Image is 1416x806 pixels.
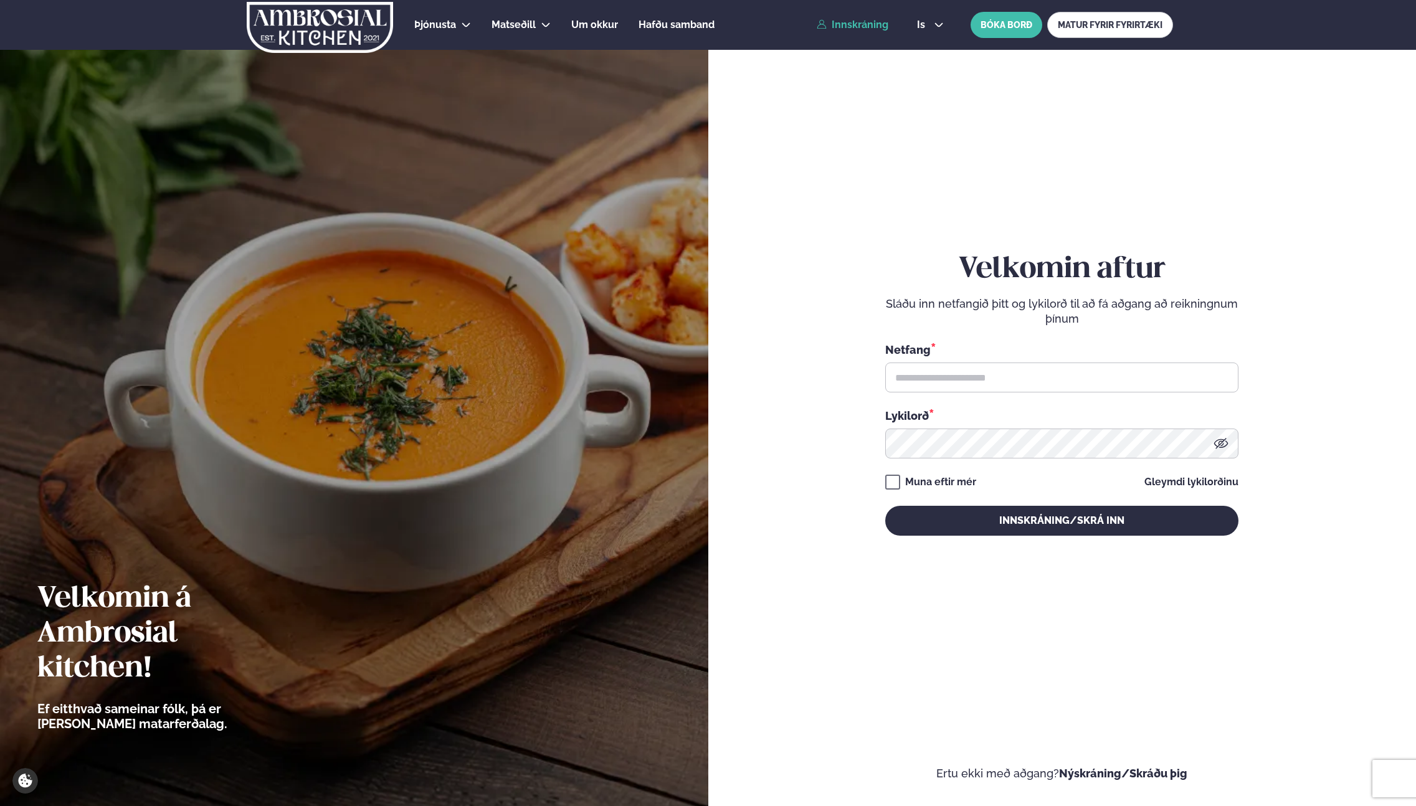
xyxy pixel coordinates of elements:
[971,12,1042,38] button: BÓKA BORÐ
[571,17,618,32] a: Um okkur
[12,768,38,794] a: Cookie settings
[492,19,536,31] span: Matseðill
[817,19,888,31] a: Innskráning
[885,407,1238,424] div: Lykilorð
[917,20,929,30] span: is
[639,17,715,32] a: Hafðu samband
[885,296,1238,326] p: Sláðu inn netfangið þitt og lykilorð til að fá aðgang að reikningnum þínum
[746,766,1379,781] p: Ertu ekki með aðgang?
[414,19,456,31] span: Þjónusta
[885,506,1238,536] button: Innskráning/Skrá inn
[492,17,536,32] a: Matseðill
[37,701,296,731] p: Ef eitthvað sameinar fólk, þá er [PERSON_NAME] matarferðalag.
[1144,477,1238,487] a: Gleymdi lykilorðinu
[37,582,296,686] h2: Velkomin á Ambrosial kitchen!
[571,19,618,31] span: Um okkur
[639,19,715,31] span: Hafðu samband
[907,20,954,30] button: is
[885,341,1238,358] div: Netfang
[1047,12,1173,38] a: MATUR FYRIR FYRIRTÆKI
[245,2,394,53] img: logo
[1059,767,1187,780] a: Nýskráning/Skráðu þig
[414,17,456,32] a: Þjónusta
[885,252,1238,287] h2: Velkomin aftur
